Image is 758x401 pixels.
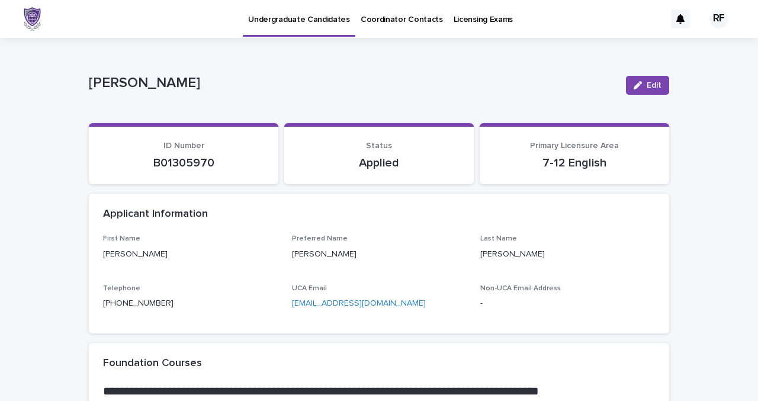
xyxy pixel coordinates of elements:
[163,142,204,150] span: ID Number
[530,142,619,150] span: Primary Licensure Area
[647,81,661,89] span: Edit
[292,248,467,261] p: [PERSON_NAME]
[292,299,426,307] a: [EMAIL_ADDRESS][DOMAIN_NAME]
[298,156,460,170] p: Applied
[103,248,278,261] p: [PERSON_NAME]
[103,156,264,170] p: B01305970
[103,208,208,221] h2: Applicant Information
[480,297,655,310] p: -
[103,357,202,370] h2: Foundation Courses
[24,7,41,31] img: x6gApCqSSRW4kcS938hP
[709,9,728,28] div: RF
[292,235,348,242] span: Preferred Name
[494,156,655,170] p: 7-12 English
[626,76,669,95] button: Edit
[480,285,561,292] span: Non-UCA Email Address
[103,299,174,307] a: [PHONE_NUMBER]
[480,248,655,261] p: [PERSON_NAME]
[292,285,327,292] span: UCA Email
[366,142,392,150] span: Status
[103,285,140,292] span: Telephone
[480,235,517,242] span: Last Name
[103,235,140,242] span: First Name
[89,75,616,92] p: [PERSON_NAME]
